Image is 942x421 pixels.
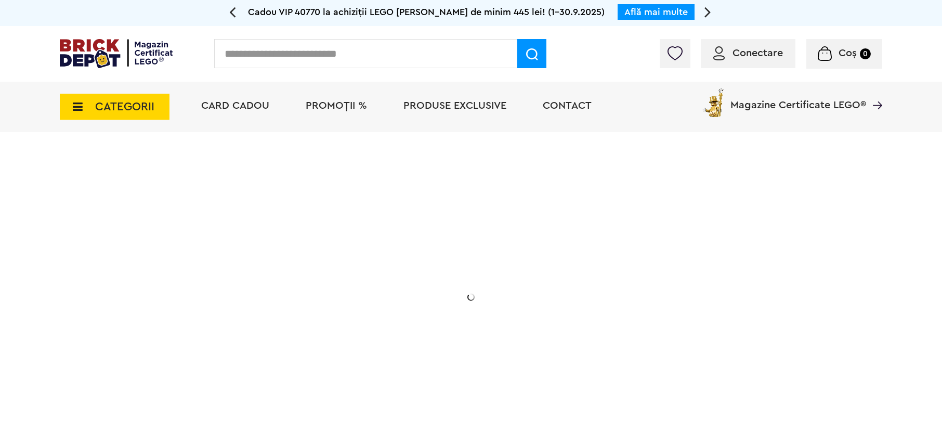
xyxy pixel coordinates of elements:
[248,7,605,17] span: Cadou VIP 40770 la achiziții LEGO [PERSON_NAME] de minim 445 lei! (1-30.9.2025)
[95,101,154,112] span: CATEGORII
[860,48,871,59] small: 0
[134,236,342,273] h1: 20% Reducere!
[403,100,506,111] a: Produse exclusive
[201,100,269,111] a: Card Cadou
[732,48,783,58] span: Conectare
[839,48,857,58] span: Coș
[134,351,342,364] div: Explorează
[134,284,342,327] h2: La două seturi LEGO de adulți achiziționate din selecție! În perioada 12 - [DATE]!
[730,86,866,110] span: Magazine Certificate LEGO®
[866,86,882,97] a: Magazine Certificate LEGO®
[713,48,783,58] a: Conectare
[306,100,367,111] a: PROMOȚII %
[624,7,688,17] a: Află mai multe
[543,100,592,111] a: Contact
